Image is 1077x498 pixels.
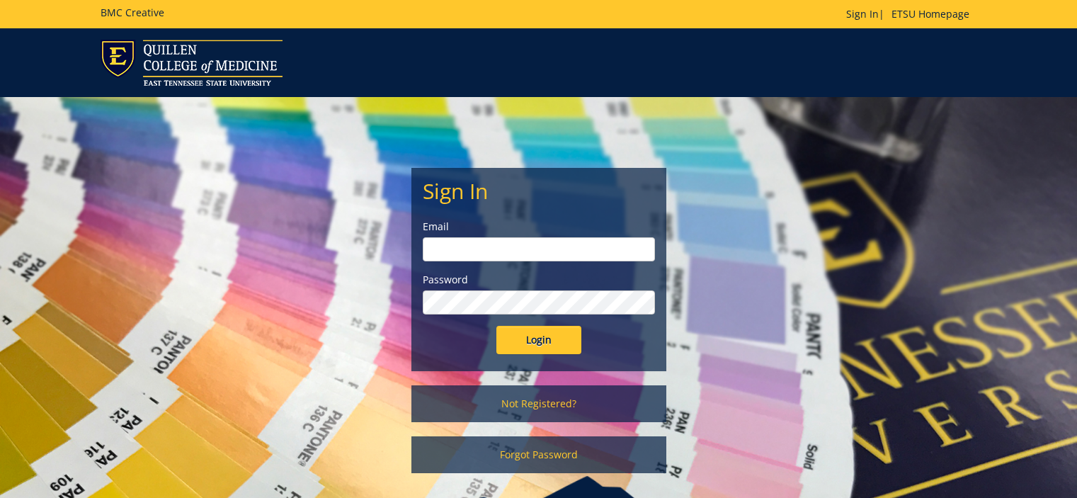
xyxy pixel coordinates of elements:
a: Forgot Password [411,436,666,473]
p: | [846,7,976,21]
h5: BMC Creative [101,7,164,18]
h2: Sign In [423,179,655,203]
label: Email [423,220,655,234]
a: Sign In [846,7,879,21]
label: Password [423,273,655,287]
a: Not Registered? [411,385,666,422]
img: ETSU logo [101,40,283,86]
a: ETSU Homepage [884,7,976,21]
input: Login [496,326,581,354]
